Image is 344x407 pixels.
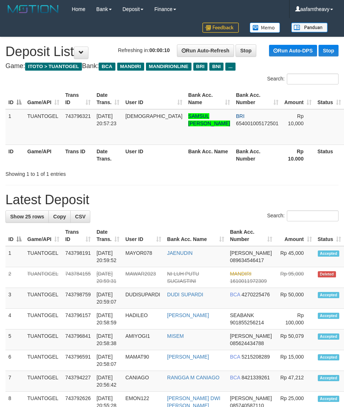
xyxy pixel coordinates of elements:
td: 1 [5,246,24,267]
a: NI LUH PUTU SUGIASTINI [167,271,199,284]
th: Game/API [24,145,62,165]
td: [DATE] 20:59:52 [94,246,122,267]
span: BCA [99,63,115,71]
span: Accepted [318,375,340,381]
a: Run Auto-DPS [269,45,317,56]
span: Rp 10,000 [288,113,304,126]
th: Trans ID: activate to sort column ascending [62,225,94,246]
td: 1 [5,109,24,145]
th: Amount: activate to sort column ascending [281,88,315,109]
span: Accepted [318,354,340,360]
span: Copy 089634546417 to clipboard [230,257,264,263]
td: TUANTOGEL [24,329,62,350]
a: Run Auto-Refresh [177,44,234,57]
span: SEABANK [230,312,254,318]
td: 743798759 [62,288,94,309]
span: [PERSON_NAME] [230,395,272,401]
td: 6 [5,350,24,371]
span: Copy 654001005172501 to clipboard [236,120,278,126]
th: Bank Acc. Number [233,145,281,165]
td: TUANTOGEL [24,246,62,267]
th: Bank Acc. Name: activate to sort column ascending [185,88,233,109]
span: BRI [193,63,207,71]
th: Amount: activate to sort column ascending [275,225,315,246]
a: CSV [70,210,90,223]
td: [DATE] 20:56:42 [94,371,122,392]
span: Copy 8421339261 to clipboard [242,375,270,380]
span: Accepted [318,333,340,340]
span: [PERSON_NAME] [230,250,272,256]
img: MOTION_logo.png [5,4,61,15]
a: [PERSON_NAME] [167,354,209,360]
strong: 00:00:10 [149,47,170,53]
span: BCA [230,375,240,380]
th: Bank Acc. Number: activate to sort column ascending [227,225,276,246]
th: ID [5,145,24,165]
span: Copy [53,214,66,220]
td: Rp 45,000 [275,246,315,267]
th: Trans ID: activate to sort column ascending [62,88,94,109]
td: Rp 95,000 [275,267,315,288]
td: 743796591 [62,350,94,371]
th: Game/API: activate to sort column ascending [24,88,62,109]
td: 743796157 [62,309,94,329]
span: BCA [230,354,240,360]
td: [DATE] 20:58:07 [94,350,122,371]
span: Copy 5215208289 to clipboard [242,354,270,360]
td: [DATE] 20:59:31 [94,267,122,288]
a: JAENUDIN [167,250,193,256]
span: Deleted [318,271,336,277]
td: CANIAGO [122,371,164,392]
td: TUANTOGEL [24,109,62,145]
span: MANDIRI [230,271,252,277]
td: 743796841 [62,329,94,350]
th: Bank Acc. Number: activate to sort column ascending [233,88,281,109]
th: Bank Acc. Name: activate to sort column ascending [164,225,227,246]
td: Rp 50,079 [275,329,315,350]
h1: Latest Deposit [5,193,339,207]
td: MAYOR078 [122,246,164,267]
td: 3 [5,288,24,309]
td: TUANTOGEL [24,350,62,371]
th: ID: activate to sort column descending [5,225,24,246]
span: ITOTO > TUANTOGEL [25,63,82,71]
td: Rp 50,000 [275,288,315,309]
td: MAWAR2023 [122,267,164,288]
td: TUANTOGEL [24,267,62,288]
span: CSV [75,214,86,220]
a: Show 25 rows [5,210,49,223]
span: Refreshing in: [118,47,170,53]
th: Date Trans.: activate to sort column ascending [94,225,122,246]
span: Copy 1610011972309 to clipboard [230,278,267,284]
span: MANDIRI [117,63,144,71]
span: BRI [236,113,244,119]
td: 743798191 [62,246,94,267]
td: [DATE] 20:59:07 [94,288,122,309]
td: MAMAT90 [122,350,164,371]
td: TUANTOGEL [24,288,62,309]
th: User ID: activate to sort column ascending [122,225,164,246]
span: MANDIRIONLINE [146,63,191,71]
th: Rp 10.000 [281,145,315,165]
td: AMIYOGI1 [122,329,164,350]
span: Copy 901855256214 to clipboard [230,320,264,325]
td: 5 [5,329,24,350]
span: ... [225,63,235,71]
h4: Game: Bank: [5,63,339,70]
td: 743784155 [62,267,94,288]
a: [PERSON_NAME] [167,312,209,318]
span: Accepted [318,292,340,298]
a: RANGGA M CANIAGO [167,375,220,380]
input: Search: [287,210,339,221]
a: Stop [236,44,256,57]
span: [DATE] 20:57:23 [96,113,116,126]
td: 743794227 [62,371,94,392]
span: [DEMOGRAPHIC_DATA] [125,113,182,119]
td: DUDISUPARDI [122,288,164,309]
img: Button%20Memo.svg [250,23,280,33]
span: Copy 085624434788 to clipboard [230,340,264,346]
td: 4 [5,309,24,329]
td: Rp 47,212 [275,371,315,392]
label: Search: [267,74,339,84]
div: Showing 1 to 1 of 1 entries [5,167,138,178]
